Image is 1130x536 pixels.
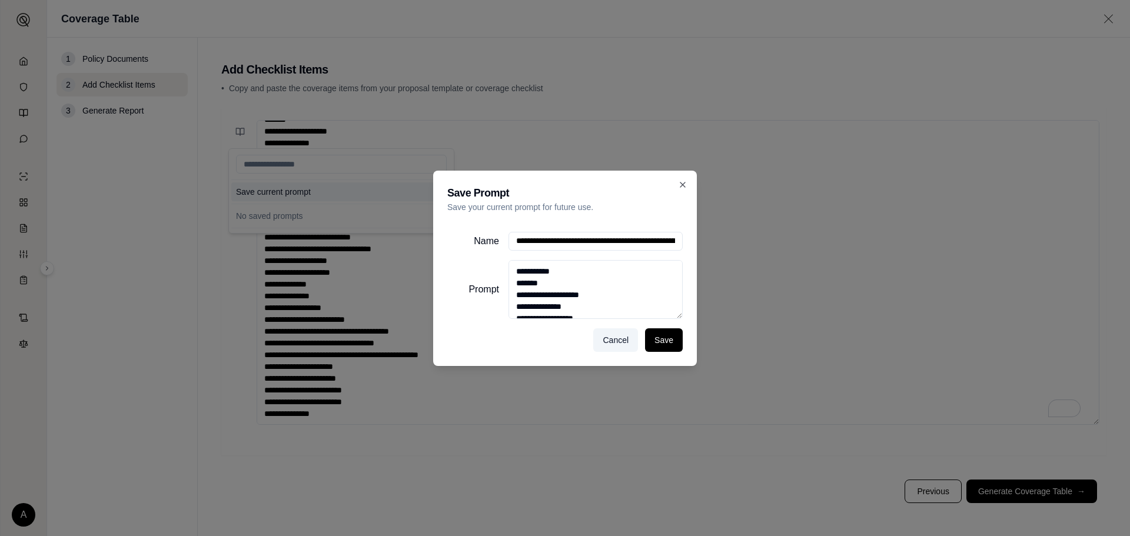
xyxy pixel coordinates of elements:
[645,328,683,352] button: Save
[447,185,683,201] h2: Save Prompt
[447,201,683,213] p: Save your current prompt for future use.
[593,328,638,352] button: Cancel
[447,234,499,248] label: Name
[447,282,499,297] label: Prompt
